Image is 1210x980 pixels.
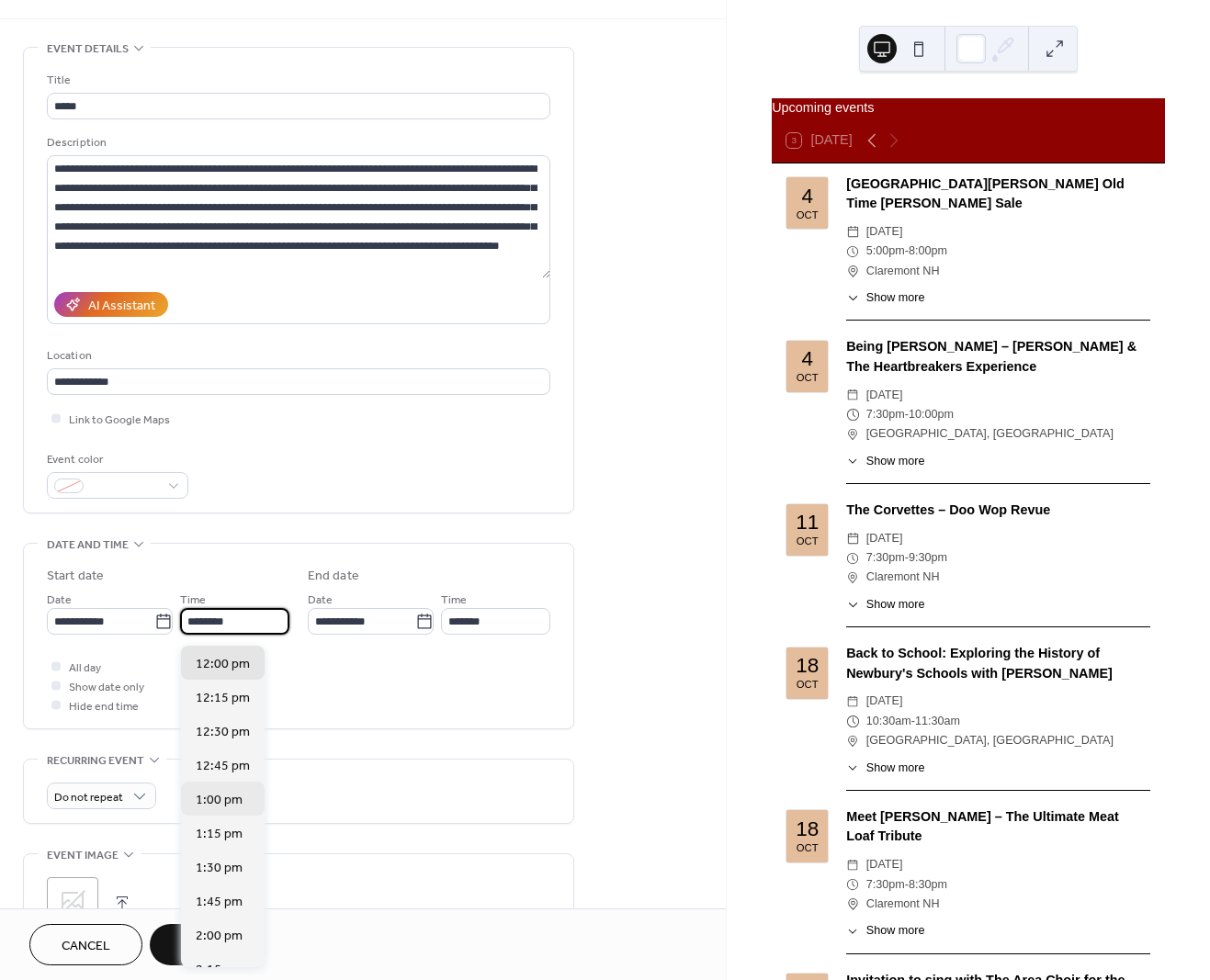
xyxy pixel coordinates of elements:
div: Title [47,71,547,90]
span: 1:15 pm [196,825,243,844]
span: 7:30pm [866,405,905,424]
div: ​ [846,731,859,750]
span: - [905,875,909,895]
button: ​Show more [846,453,924,470]
span: 1:00 pm [196,791,243,810]
div: Oct [797,210,819,220]
span: 11:30am [915,712,960,731]
div: ​ [846,692,859,711]
span: Show date only [69,678,144,697]
div: ​ [846,712,859,731]
div: Oct [797,843,819,853]
span: 7:30pm [866,875,905,895]
span: - [905,405,909,424]
span: Time [441,591,467,610]
div: Location [47,346,547,366]
span: 7:30pm [866,548,905,568]
span: 9:30pm [909,548,947,568]
span: 12:30 pm [196,723,250,742]
div: ​ [846,875,859,895]
div: Being [PERSON_NAME] – [PERSON_NAME] & The Heartbreakers Experience [846,337,1150,377]
button: ​Show more [846,596,924,614]
div: Event color [47,450,185,469]
span: Claremont NH [866,568,940,587]
span: Cancel [62,937,110,956]
div: Start date [47,567,104,586]
span: Show more [866,596,925,614]
span: Hide end time [69,697,139,716]
span: 12:00 pm [196,655,250,674]
span: 12:15 pm [196,689,250,708]
div: ​ [846,760,859,777]
div: Oct [797,536,819,546]
div: 4 [801,349,813,370]
div: End date [308,567,359,586]
div: ​ [846,568,859,587]
span: Date and time [47,535,129,555]
div: Meet [PERSON_NAME] – The Ultimate Meat Loaf Tribute [846,807,1150,847]
span: [DATE] [866,692,903,711]
span: [GEOGRAPHIC_DATA], [GEOGRAPHIC_DATA] [866,731,1114,750]
button: Cancel [29,924,142,965]
span: Date [47,591,72,610]
span: [DATE] [866,529,903,548]
span: - [905,242,909,261]
button: ​Show more [846,289,924,307]
span: 8:30pm [909,875,947,895]
div: AI Assistant [88,297,155,316]
div: ​ [846,289,859,307]
span: Event image [47,846,119,865]
div: ​ [846,222,859,242]
div: [GEOGRAPHIC_DATA][PERSON_NAME] Old Time [PERSON_NAME] Sale [846,175,1150,214]
span: Show more [866,289,925,307]
div: ​ [846,548,859,568]
div: ​ [846,242,859,261]
span: Claremont NH [866,262,940,281]
span: Claremont NH [866,895,940,914]
span: 10:00pm [909,405,954,424]
div: ​ [846,262,859,281]
div: 4 [801,186,813,208]
span: Event details [47,39,129,59]
div: 11 [796,513,819,534]
div: Back to School: Exploring the History of Newbury's Schools with [PERSON_NAME] [846,644,1150,683]
div: 18 [796,819,819,840]
span: 2:15 pm [196,961,243,980]
button: AI Assistant [54,292,168,317]
div: ​ [846,453,859,470]
div: ; [47,877,98,929]
div: Description [47,133,547,152]
div: ​ [846,922,859,940]
span: [DATE] [866,222,903,242]
span: 2:00 pm [196,927,243,946]
span: Show more [866,760,925,777]
span: Recurring event [47,751,144,771]
div: ​ [846,386,859,405]
span: [DATE] [866,386,903,405]
span: 8:00pm [909,242,947,261]
span: 1:30 pm [196,859,243,878]
span: 12:45 pm [196,757,250,776]
span: [GEOGRAPHIC_DATA], [GEOGRAPHIC_DATA] [866,424,1114,444]
span: Do not repeat [54,787,123,808]
button: ​Show more [846,922,924,940]
div: Oct [797,373,819,383]
span: - [905,548,909,568]
div: The Corvettes – Doo Wop Revue [846,501,1150,521]
span: All day [69,659,101,678]
span: Link to Google Maps [69,411,170,430]
button: ​Show more [846,760,924,777]
div: ​ [846,424,859,444]
div: Oct [797,680,819,690]
span: Time [180,591,206,610]
span: 10:30am [866,712,911,731]
span: Show more [866,453,925,470]
div: ​ [846,895,859,914]
div: ​ [846,596,859,614]
button: Save [150,924,244,965]
div: 18 [796,656,819,677]
span: [DATE] [866,855,903,874]
div: ​ [846,529,859,548]
span: Date [308,591,333,610]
